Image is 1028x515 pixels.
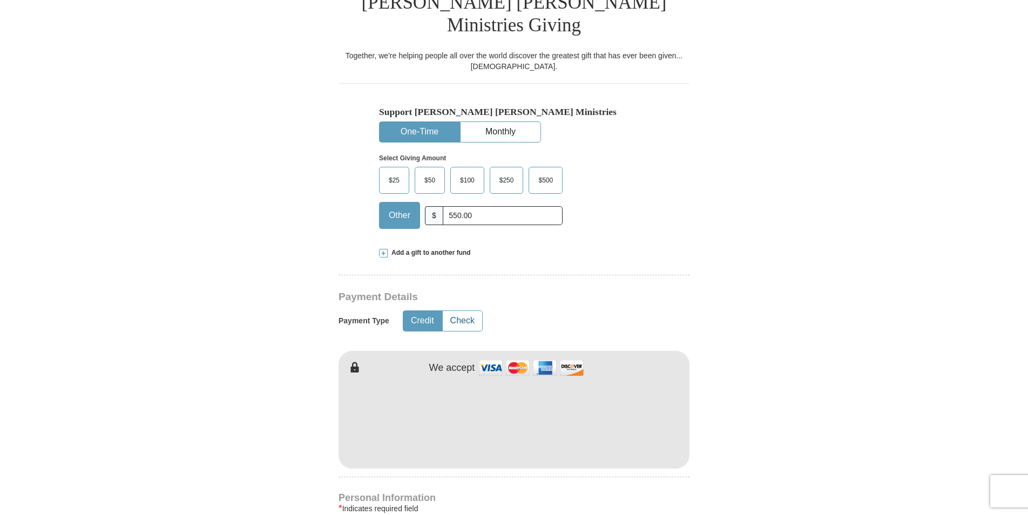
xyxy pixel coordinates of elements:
div: Indicates required field [339,502,689,515]
h5: Payment Type [339,316,389,326]
img: credit cards accepted [477,356,585,380]
h5: Support [PERSON_NAME] [PERSON_NAME] Ministries [379,106,649,118]
span: Add a gift to another fund [388,248,471,257]
span: $100 [455,172,480,188]
input: Other Amount [443,206,563,225]
strong: Select Giving Amount [379,154,446,162]
button: One-Time [380,122,459,142]
h4: We accept [429,362,475,374]
button: Monthly [461,122,540,142]
h3: Payment Details [339,291,614,303]
h4: Personal Information [339,493,689,502]
span: $ [425,206,443,225]
button: Credit [403,311,442,331]
button: Check [443,311,482,331]
span: $250 [494,172,519,188]
span: $50 [419,172,441,188]
div: Together, we're helping people all over the world discover the greatest gift that has ever been g... [339,50,689,72]
span: $500 [533,172,558,188]
span: $25 [383,172,405,188]
span: Other [383,207,416,223]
